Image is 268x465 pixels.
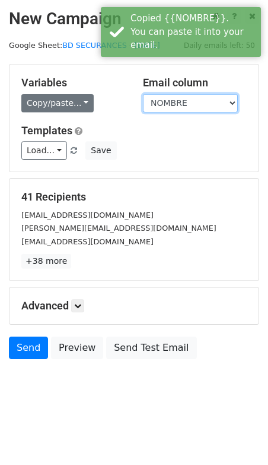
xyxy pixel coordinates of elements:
[209,408,268,465] div: Widget de chat
[21,211,154,219] small: [EMAIL_ADDRESS][DOMAIN_NAME]
[21,141,67,160] a: Load...
[21,76,125,89] h5: Variables
[9,337,48,359] a: Send
[21,254,71,269] a: +38 more
[143,76,247,89] h5: Email column
[106,337,196,359] a: Send Test Email
[21,299,247,312] h5: Advanced
[21,94,94,112] a: Copy/paste...
[62,41,159,50] a: BD SECURANCES - [DATE]
[21,124,72,137] a: Templates
[21,190,247,204] h5: 41 Recipients
[209,408,268,465] iframe: Chat Widget
[130,12,256,52] div: Copied {{NOMBRE}}. You can paste it into your email.
[21,237,154,246] small: [EMAIL_ADDRESS][DOMAIN_NAME]
[51,337,103,359] a: Preview
[9,9,259,29] h2: New Campaign
[9,41,160,50] small: Google Sheet:
[21,224,216,233] small: [PERSON_NAME][EMAIL_ADDRESS][DOMAIN_NAME]
[85,141,116,160] button: Save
